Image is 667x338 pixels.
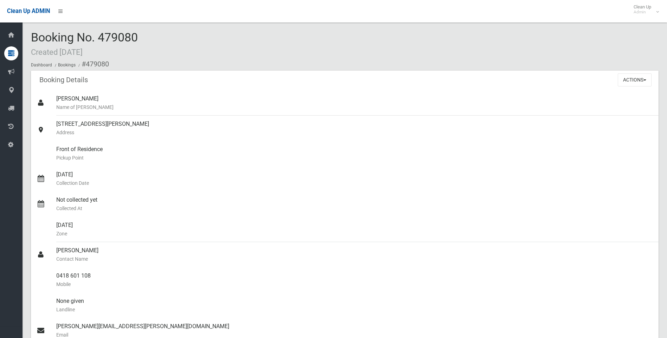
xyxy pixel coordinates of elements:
[56,179,653,187] small: Collection Date
[634,9,651,15] small: Admin
[56,217,653,242] div: [DATE]
[56,255,653,263] small: Contact Name
[56,103,653,111] small: Name of [PERSON_NAME]
[58,63,76,67] a: Bookings
[31,30,138,58] span: Booking No. 479080
[56,191,653,217] div: Not collected yet
[56,242,653,267] div: [PERSON_NAME]
[56,128,653,137] small: Address
[56,280,653,288] small: Mobile
[31,73,96,87] header: Booking Details
[56,267,653,293] div: 0418 601 108
[618,73,652,86] button: Actions
[56,154,653,162] small: Pickup Point
[7,8,50,14] span: Clean Up ADMIN
[56,305,653,314] small: Landline
[56,293,653,318] div: None given
[31,47,83,57] small: Created [DATE]
[56,90,653,116] div: [PERSON_NAME]
[56,166,653,191] div: [DATE]
[56,141,653,166] div: Front of Residence
[56,229,653,238] small: Zone
[56,204,653,213] small: Collected At
[77,58,109,71] li: #479080
[56,116,653,141] div: [STREET_ADDRESS][PERSON_NAME]
[31,63,52,67] a: Dashboard
[630,4,658,15] span: Clean Up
